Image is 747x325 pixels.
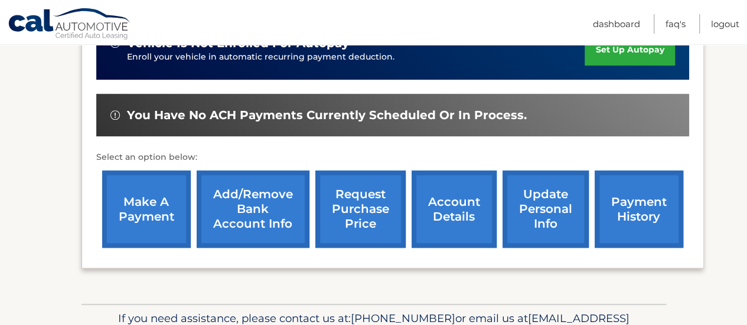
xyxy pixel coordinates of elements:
[110,110,120,120] img: alert-white.svg
[315,170,406,248] a: request purchase price
[666,14,686,34] a: FAQ's
[197,170,309,248] a: Add/Remove bank account info
[711,14,739,34] a: Logout
[102,170,191,248] a: make a payment
[127,51,585,64] p: Enroll your vehicle in automatic recurring payment deduction.
[412,170,497,248] a: account details
[96,150,689,165] p: Select an option below:
[351,311,455,325] span: [PHONE_NUMBER]
[593,14,640,34] a: Dashboard
[127,108,527,123] span: You have no ACH payments currently scheduled or in process.
[585,34,674,65] a: set up autopay
[8,8,132,42] a: Cal Automotive
[595,170,683,248] a: payment history
[503,170,589,248] a: update personal info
